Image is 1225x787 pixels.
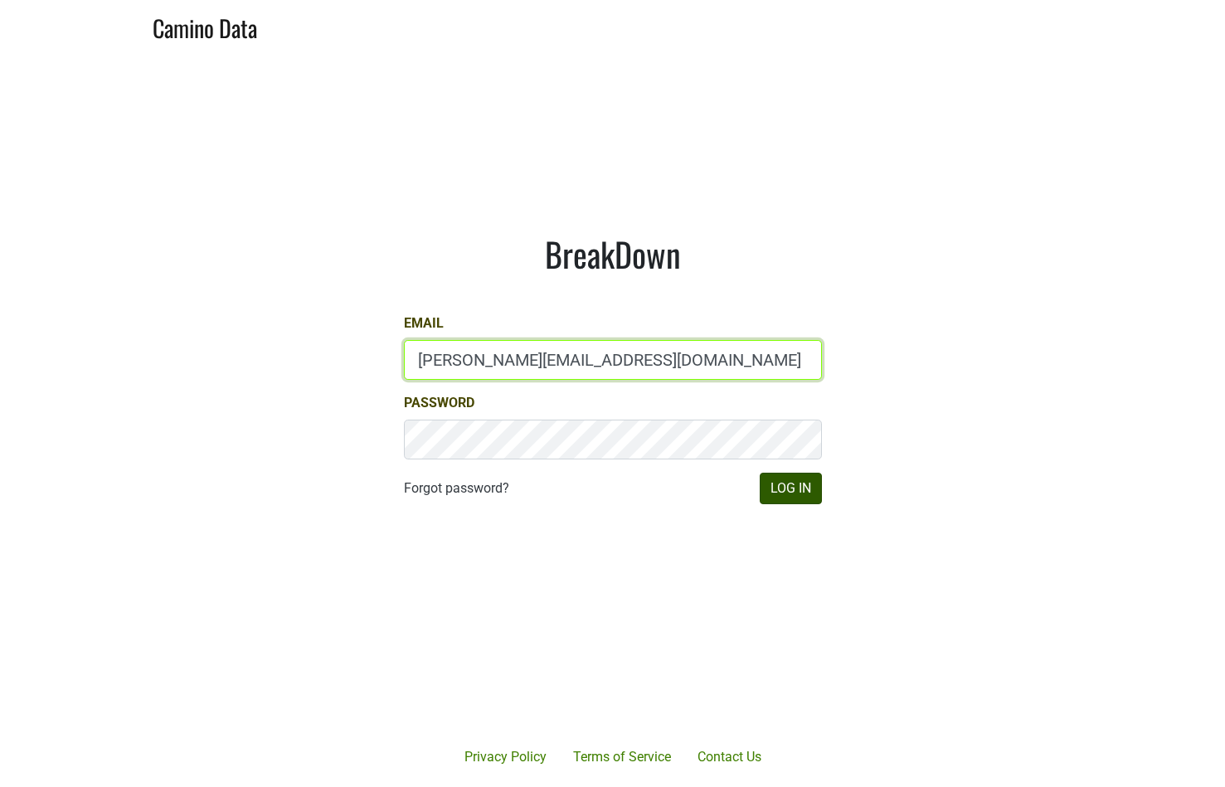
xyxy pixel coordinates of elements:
[760,473,822,504] button: Log In
[404,313,444,333] label: Email
[684,741,775,774] a: Contact Us
[404,479,509,498] a: Forgot password?
[404,393,474,413] label: Password
[560,741,684,774] a: Terms of Service
[404,234,822,274] h1: BreakDown
[451,741,560,774] a: Privacy Policy
[153,7,257,46] a: Camino Data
